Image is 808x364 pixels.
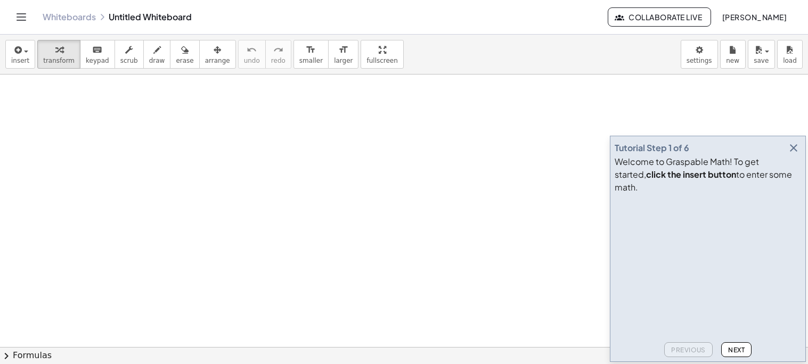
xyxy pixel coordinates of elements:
button: insert [5,40,35,69]
span: erase [176,57,193,64]
span: larger [334,57,353,64]
button: settings [681,40,718,69]
span: smaller [299,57,323,64]
div: Welcome to Graspable Math! To get started, to enter some math. [615,155,801,194]
span: undo [244,57,260,64]
span: draw [149,57,165,64]
button: Collaborate Live [608,7,711,27]
i: undo [247,44,257,56]
button: transform [37,40,80,69]
span: [PERSON_NAME] [722,12,787,22]
span: fullscreen [366,57,397,64]
button: save [748,40,775,69]
span: Next [728,346,745,354]
button: redoredo [265,40,291,69]
button: undoundo [238,40,266,69]
button: draw [143,40,171,69]
span: redo [271,57,285,64]
span: save [754,57,769,64]
button: Next [721,342,752,357]
div: Tutorial Step 1 of 6 [615,142,689,154]
i: format_size [306,44,316,56]
button: Toggle navigation [13,9,30,26]
button: fullscreen [361,40,403,69]
button: arrange [199,40,236,69]
button: format_sizelarger [328,40,358,69]
span: scrub [120,57,138,64]
button: new [720,40,746,69]
span: settings [687,57,712,64]
span: load [783,57,797,64]
span: insert [11,57,29,64]
i: format_size [338,44,348,56]
b: click the insert button [646,169,736,180]
span: new [726,57,739,64]
button: scrub [115,40,144,69]
button: format_sizesmaller [293,40,329,69]
i: keyboard [92,44,102,56]
span: arrange [205,57,230,64]
button: keyboardkeypad [80,40,115,69]
button: load [777,40,803,69]
button: erase [170,40,199,69]
span: transform [43,57,75,64]
span: keypad [86,57,109,64]
a: Whiteboards [43,12,96,22]
i: redo [273,44,283,56]
span: Collaborate Live [617,12,702,22]
button: [PERSON_NAME] [713,7,795,27]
